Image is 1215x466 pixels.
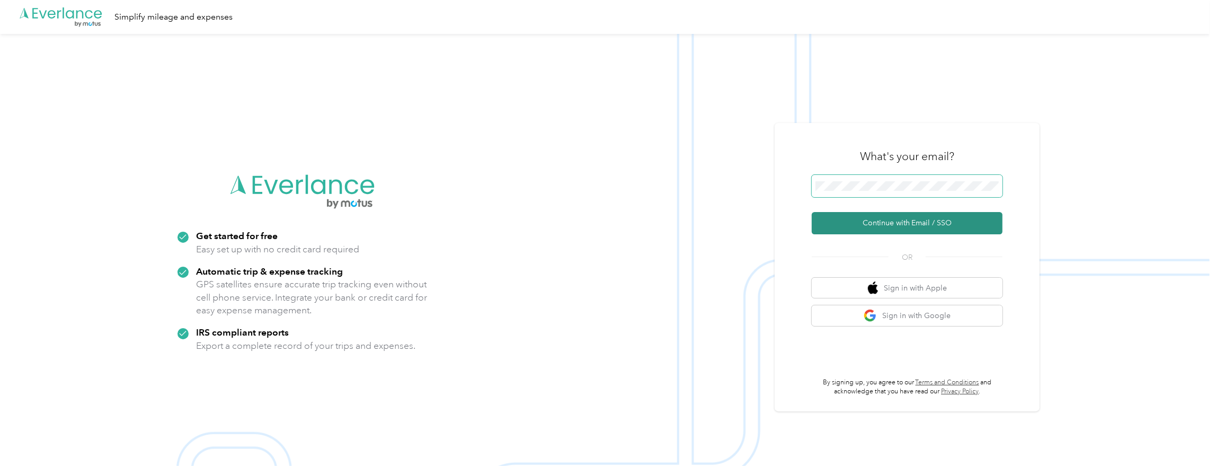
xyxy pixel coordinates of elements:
[196,230,278,241] strong: Get started for free
[868,282,879,295] img: apple logo
[864,309,877,322] img: google logo
[812,278,1003,298] button: apple logoSign in with Apple
[196,339,415,353] p: Export a complete record of your trips and expenses.
[196,243,359,256] p: Easy set up with no credit card required
[860,149,954,164] h3: What's your email?
[196,278,428,317] p: GPS satellites ensure accurate trip tracking even without cell phone service. Integrate your bank...
[812,212,1003,234] button: Continue with Email / SSO
[941,388,979,395] a: Privacy Policy
[196,266,343,277] strong: Automatic trip & expense tracking
[196,327,289,338] strong: IRS compliant reports
[114,11,233,24] div: Simplify mileage and expenses
[812,378,1003,397] p: By signing up, you agree to our and acknowledge that you have read our .
[916,379,979,386] a: Terms and Conditions
[889,252,926,263] span: OR
[812,305,1003,326] button: google logoSign in with Google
